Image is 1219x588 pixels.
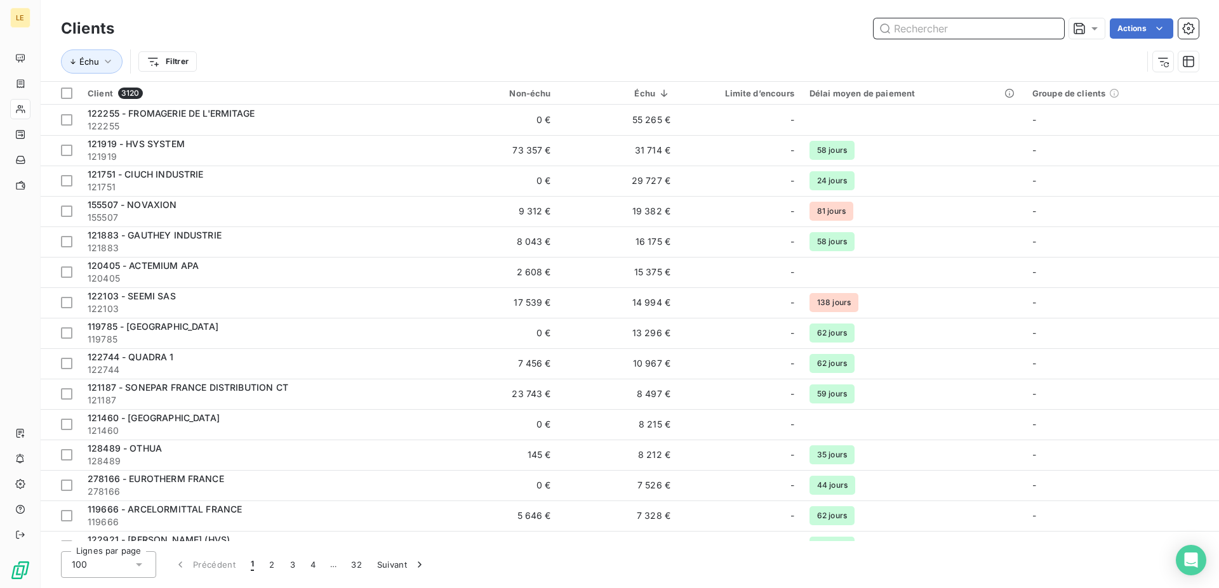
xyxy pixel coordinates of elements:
span: 128489 [88,455,431,467]
span: - [790,540,794,552]
td: 55 265 € [559,105,678,135]
span: - [1032,297,1036,308]
td: 10 967 € [559,348,678,379]
span: - [1032,540,1036,551]
td: 0 € [439,409,558,440]
span: - [790,448,794,461]
td: 8 497 € [559,379,678,409]
span: - [1032,206,1036,216]
span: - [790,388,794,400]
span: 119666 [88,516,431,528]
span: - [790,266,794,278]
span: - [1032,175,1036,186]
button: 1 [243,551,262,578]
img: Logo LeanPay [10,560,30,580]
span: 121883 - GAUTHEY INDUSTRIE [88,230,222,240]
span: 121187 - SONEPAR FRANCE DISTRIBUTION CT [88,382,288,393]
span: 58 jours [809,141,855,160]
span: 278166 [88,485,431,498]
button: 4 [303,551,323,578]
td: 5 646 € [439,500,558,531]
span: 121919 - HVS SYSTEM [88,138,185,149]
span: - [1032,449,1036,460]
span: 1 [251,558,254,571]
td: 0 € [439,470,558,500]
input: Rechercher [874,18,1064,39]
span: 121187 [88,394,431,407]
div: Non-échu [446,88,550,98]
td: 23 743 € [439,379,558,409]
span: - [790,418,794,431]
button: 32 [343,551,370,578]
td: 13 296 € [559,318,678,348]
span: - [1032,419,1036,429]
td: 29 727 € [559,166,678,196]
td: 14 994 € [559,287,678,318]
span: 278166 - EUROTHERM FRANCE [88,473,224,484]
span: 44 jours [809,476,855,495]
td: 16 175 € [559,226,678,257]
span: 100 [72,558,87,571]
button: Précédent [166,551,243,578]
span: 122744 - QUADRA 1 [88,351,174,362]
div: Limite d’encours [686,88,794,98]
span: 81 jours [809,202,853,221]
span: 122103 [88,303,431,315]
span: - [790,114,794,126]
span: 62 jours [809,323,855,343]
span: 122103 - SEEMI SAS [88,291,176,301]
span: - [1032,480,1036,490]
span: - [1032,266,1036,277]
td: 8 043 € [439,226,558,257]
span: - [790,205,794,218]
td: 59 787 € [439,531,558,561]
span: 128489 - OTHUA [88,443,162,454]
span: 121751 [88,181,431,193]
div: Open Intercom Messenger [1176,545,1206,575]
span: 155507 [88,211,431,224]
td: 7 328 € [559,500,678,531]
span: 122255 - FROMAGERIE DE L'ERMITAGE [88,108,255,119]
span: 122744 [88,363,431,376]
td: 31 714 € [559,135,678,166]
span: - [790,357,794,370]
button: Échu [61,49,123,74]
span: Groupe de clients [1032,88,1106,98]
div: Délai moyen de paiement [809,88,1017,98]
h3: Clients [61,17,114,40]
span: 119666 - ARCELORMITTAL FRANCE [88,504,242,514]
span: - [1032,145,1036,155]
span: 122921 - [PERSON_NAME] (HVS) [88,534,230,545]
td: 7 317 € [559,531,678,561]
td: 8 212 € [559,440,678,470]
div: LE [10,8,30,28]
td: 15 375 € [559,257,678,287]
span: - [790,144,794,157]
span: 3120 [118,88,143,99]
button: Suivant [370,551,434,578]
span: 62 jours [809,354,855,373]
td: 7 456 € [439,348,558,379]
span: 121460 [88,424,431,437]
td: 8 215 € [559,409,678,440]
span: 155507 - NOVAXION [88,199,177,210]
span: 58 jours [809,232,855,251]
span: 122255 [88,120,431,133]
span: … [323,554,343,575]
td: 7 526 € [559,470,678,500]
span: - [790,296,794,309]
span: 73 jours [809,537,855,556]
span: 62 jours [809,506,855,525]
span: - [1032,388,1036,399]
span: 59 jours [809,384,855,403]
span: - [1032,114,1036,125]
span: - [790,235,794,248]
span: 121460 - [GEOGRAPHIC_DATA] [88,412,220,423]
span: 24 jours [809,171,855,190]
span: 121751 - CIUCH INDUSTRIE [88,169,204,180]
span: - [790,174,794,187]
td: 0 € [439,318,558,348]
td: 19 382 € [559,196,678,226]
button: 2 [262,551,282,578]
td: 73 357 € [439,135,558,166]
